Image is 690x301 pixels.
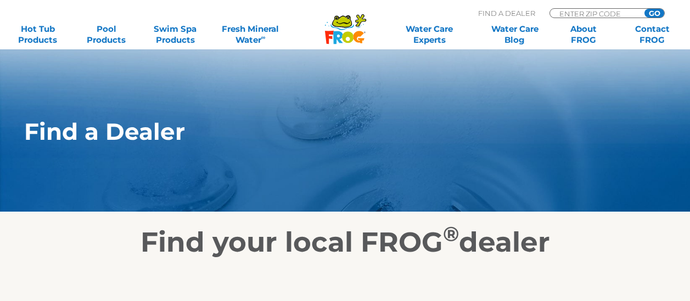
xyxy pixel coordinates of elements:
[8,226,683,259] h2: Find your local FROG dealer
[443,222,459,246] sup: ®
[626,24,679,46] a: ContactFROG
[217,24,284,46] a: Fresh MineralWater∞
[148,24,201,46] a: Swim SpaProducts
[261,33,266,41] sup: ∞
[557,24,610,46] a: AboutFROG
[478,8,535,18] p: Find A Dealer
[11,24,64,46] a: Hot TubProducts
[488,24,541,46] a: Water CareBlog
[644,9,664,18] input: GO
[80,24,133,46] a: PoolProducts
[386,24,473,46] a: Water CareExperts
[558,9,632,18] input: Zip Code Form
[24,118,615,145] h1: Find a Dealer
